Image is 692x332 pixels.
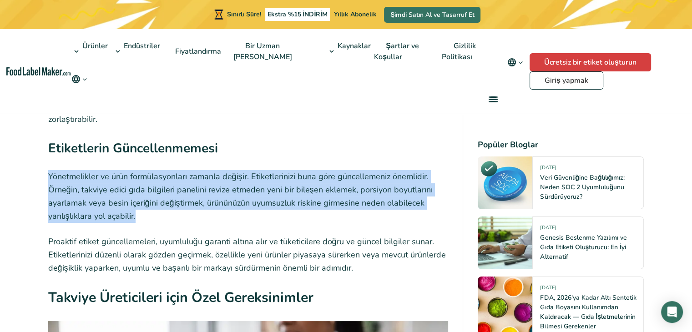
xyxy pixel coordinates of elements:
[233,41,292,62] font: Bir Uzman [PERSON_NAME]
[442,29,482,74] a: Gizlilik Politikası
[227,10,261,19] font: Sınırlı Süre!
[661,301,683,323] div: Open Intercom Messenger
[48,140,218,157] font: Etiketlerin Güncellenmemesi
[48,288,313,307] font: Takviye Üreticileri için Özel Gereksinimler
[540,233,626,261] a: Genesis Beslenme Yazılımı ve Gıda Etiketi Oluşturucu: En İyi Alternatif
[540,164,556,171] font: [DATE]
[82,41,108,51] font: Ürünler
[544,57,636,67] font: Ücretsiz bir etiket oluşturun
[124,41,160,51] font: Endüstriler
[334,10,377,19] font: Yıllık Abonelik
[442,41,476,62] font: Gizlilik Politikası
[390,10,474,19] font: Şimdi Satın Al ve Tasarruf Et
[267,10,328,19] font: Ekstra %15 İNDİRİM
[540,284,556,291] font: [DATE]
[501,53,530,71] button: Dili değiştir
[384,7,480,23] a: Şimdi Satın Al ve Tasarruf Et
[71,29,109,74] a: Ürünler
[175,46,221,56] font: Fiyatlandırma
[540,173,625,201] a: Veri Güvenliğine Bağlılığımız: Neden SOC 2 Uyumluluğunu Sürdürüyoruz?
[48,236,446,273] font: Proaktif etiket güncellemeleri, uyumluluğu garanti altına alır ve tüketicilere doğru ve güncel bi...
[540,224,556,231] font: [DATE]
[540,293,636,331] a: FDA, 2026'ya Kadar Altı Sentetik Gıda Boyasını Kullanımdan Kaldıracak — Gıda İşletmelerinin Bilme...
[71,74,88,85] button: Dili değiştir
[112,29,161,74] a: Endüstriler
[374,41,419,62] font: Şartlar ve Koşullar
[326,29,372,74] a: Kaynaklar
[163,35,231,68] a: Fiyatlandırma
[338,41,371,51] font: Kaynaklar
[478,139,538,150] font: Popüler Bloglar
[48,171,433,221] font: Yönetmelikler ve ürün formülasyonları zamanla değişir. Etiketlerinizi buna göre güncellemeniz öne...
[545,75,588,86] font: Giriş yapmak
[530,53,651,71] a: Ücretsiz bir etiket oluşturun
[374,29,419,74] a: Şartlar ve Koşullar
[530,71,603,90] a: Giriş yapmak
[6,67,71,75] a: Gıda Etiketi Üreticisi ana sayfası
[478,85,507,114] a: menü
[233,29,302,74] a: Bir Uzman [PERSON_NAME]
